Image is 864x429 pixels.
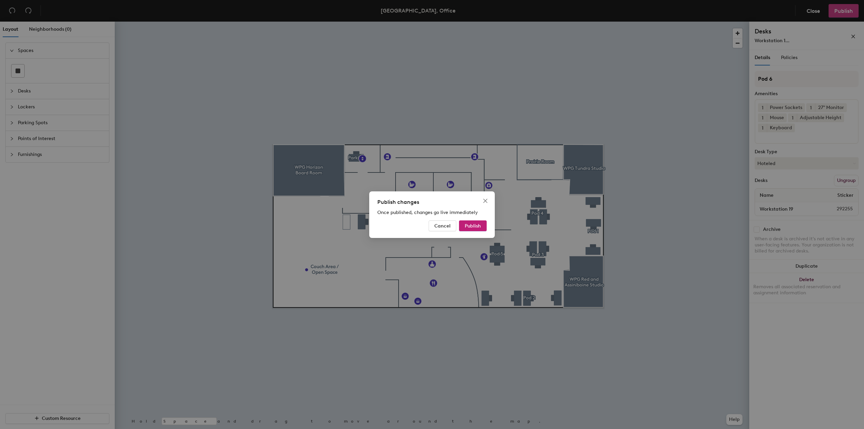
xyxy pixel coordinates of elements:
[465,223,481,229] span: Publish
[429,220,456,231] button: Cancel
[459,220,487,231] button: Publish
[480,195,491,206] button: Close
[480,198,491,204] span: Close
[483,198,488,204] span: close
[377,210,478,215] span: Once published, changes go live immediately
[377,198,487,206] div: Publish changes
[434,223,451,229] span: Cancel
